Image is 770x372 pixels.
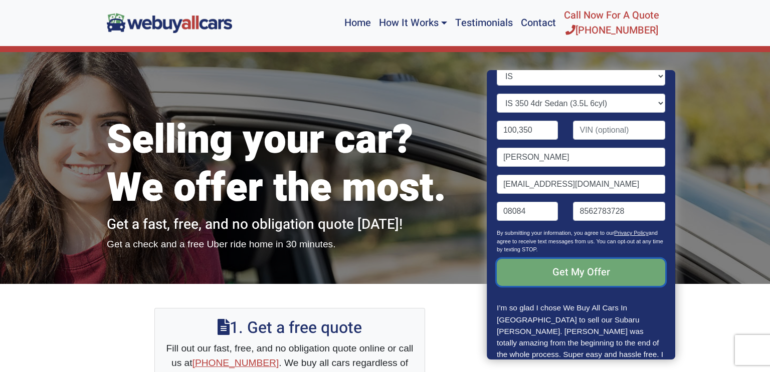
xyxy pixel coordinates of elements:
input: Phone [573,202,666,221]
a: [PHONE_NUMBER] [192,357,279,368]
input: Name [497,148,665,167]
h2: 1. Get a free quote [165,318,415,337]
input: Email [497,175,665,194]
a: How It Works [375,4,451,42]
input: Mileage [497,121,558,140]
input: Get My Offer [497,259,665,286]
input: Zip code [497,202,558,221]
a: Home [340,4,375,42]
p: Get a check and a free Uber ride home in 30 minutes. [107,237,473,252]
input: VIN (optional) [573,121,666,140]
img: We Buy All Cars in NJ logo [107,13,232,33]
form: Contact form [497,40,665,302]
a: Call Now For A Quote[PHONE_NUMBER] [560,4,663,42]
h1: Selling your car? We offer the most. [107,116,473,212]
h2: Get a fast, free, and no obligation quote [DATE]! [107,216,473,233]
p: By submitting your information, you agree to our and agree to receive text messages from us. You ... [497,229,665,259]
a: Testimonials [451,4,517,42]
a: Contact [517,4,560,42]
a: Privacy Policy [614,230,648,236]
